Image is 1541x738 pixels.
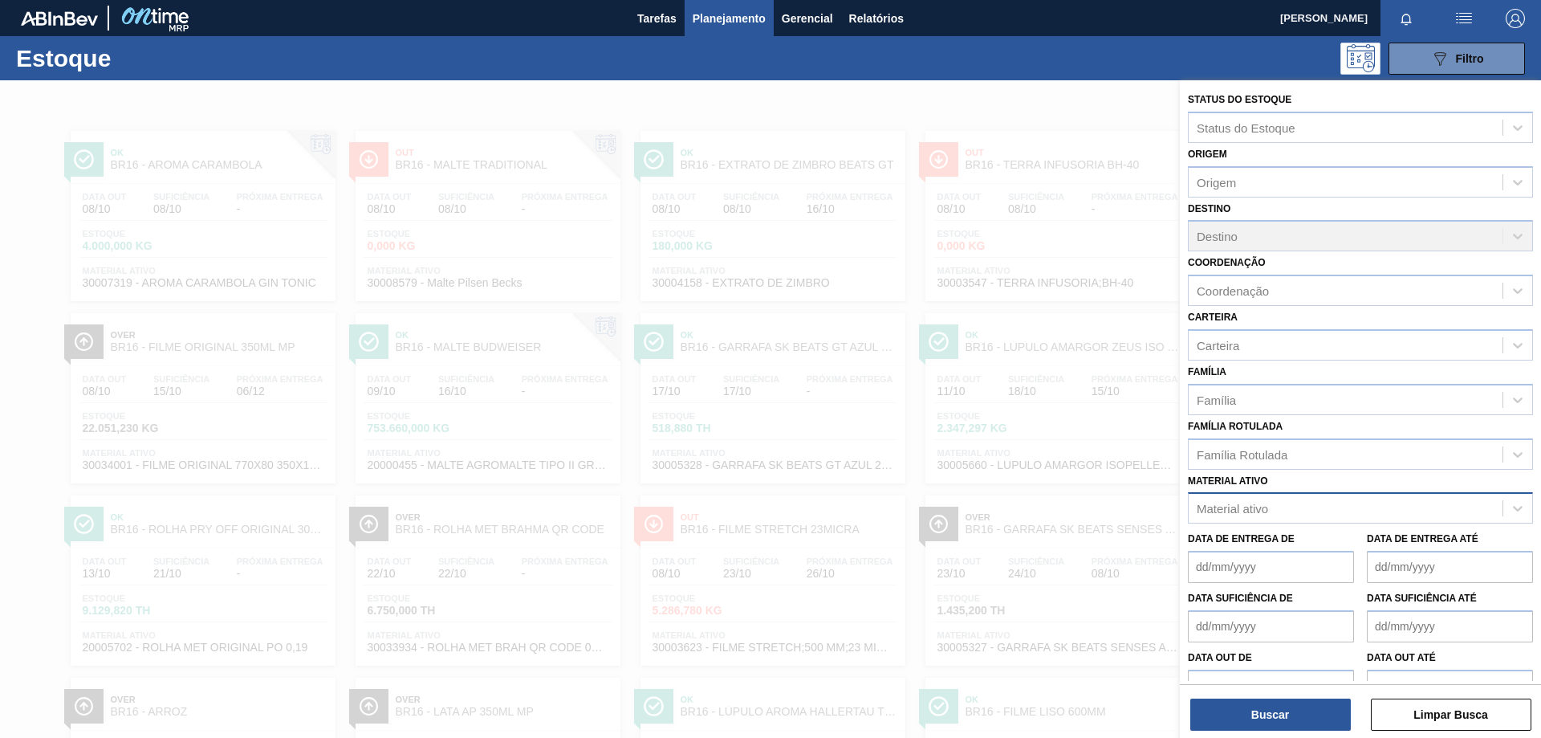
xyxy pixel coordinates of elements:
div: Família Rotulada [1197,447,1287,461]
label: Material ativo [1188,475,1268,487]
label: Destino [1188,203,1230,214]
div: Família [1197,393,1236,406]
label: Coordenação [1188,257,1266,268]
input: dd/mm/yyyy [1367,670,1533,702]
div: Status do Estoque [1197,120,1295,134]
div: Carteira [1197,338,1239,352]
label: Status do Estoque [1188,94,1291,105]
label: Carteira [1188,312,1238,323]
input: dd/mm/yyyy [1188,551,1354,583]
span: Tarefas [637,9,677,28]
span: Planejamento [693,9,766,28]
span: Relatórios [849,9,904,28]
label: Data out de [1188,652,1252,663]
div: Pogramando: nenhum usuário selecionado [1340,43,1380,75]
input: dd/mm/yyyy [1367,551,1533,583]
span: Gerencial [782,9,833,28]
label: Data de Entrega até [1367,533,1478,544]
img: Logout [1506,9,1525,28]
label: Data de Entrega de [1188,533,1295,544]
input: dd/mm/yyyy [1367,610,1533,642]
label: Família [1188,366,1226,377]
input: dd/mm/yyyy [1188,670,1354,702]
div: Material ativo [1197,502,1268,516]
button: Filtro [1389,43,1525,75]
label: Família Rotulada [1188,421,1283,432]
label: Data out até [1367,652,1436,663]
span: Filtro [1456,52,1484,65]
div: Coordenação [1197,284,1269,298]
label: Origem [1188,149,1227,160]
label: Data suficiência até [1367,593,1477,604]
button: Notificações [1380,7,1432,30]
label: Data suficiência de [1188,593,1293,604]
h1: Estoque [16,49,256,67]
div: Origem [1197,175,1236,189]
input: dd/mm/yyyy [1188,610,1354,642]
img: userActions [1454,9,1474,28]
img: TNhmsLtSVTkK8tSr43FrP2fwEKptu5GPRR3wAAAABJRU5ErkJggg== [21,11,98,26]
